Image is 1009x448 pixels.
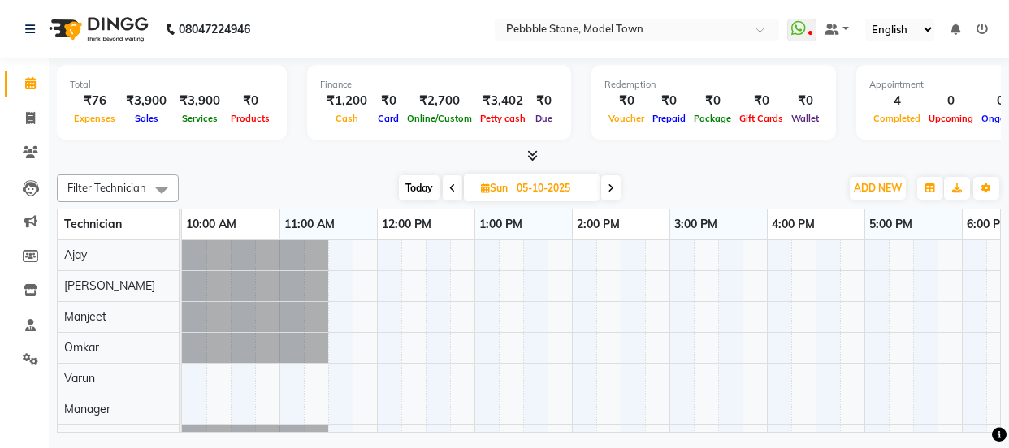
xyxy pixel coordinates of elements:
span: Upcoming [925,113,977,124]
img: logo [41,6,153,52]
span: Technician [64,217,122,231]
span: Package [690,113,735,124]
span: Sales [131,113,162,124]
span: Wallet [787,113,823,124]
div: ₹0 [227,92,274,110]
div: ₹2,700 [403,92,476,110]
span: Gift Cards [735,113,787,124]
span: Completed [869,113,925,124]
div: 4 [869,92,925,110]
div: ₹1,200 [320,92,374,110]
span: Online/Custom [403,113,476,124]
div: ₹0 [787,92,823,110]
span: Voucher [604,113,648,124]
span: ADD NEW [854,182,902,194]
span: Products [227,113,274,124]
span: Ajay [64,248,87,262]
span: Filter Technician [67,181,146,194]
div: ₹3,402 [476,92,530,110]
div: ₹0 [530,92,558,110]
div: Redemption [604,78,823,92]
b: 08047224946 [179,6,250,52]
a: 1:00 PM [475,213,526,236]
div: 0 [925,92,977,110]
span: Today [399,175,440,200]
div: Total [70,78,274,92]
span: Prepaid [648,113,690,124]
a: 5:00 PM [865,213,916,236]
div: ₹3,900 [119,92,173,110]
span: [PERSON_NAME] [64,278,155,293]
a: 12:00 PM [378,213,435,236]
span: Manager [64,402,110,416]
a: 4:00 PM [768,213,819,236]
div: ₹0 [690,92,735,110]
a: 2:00 PM [573,213,624,236]
div: ₹0 [604,92,648,110]
span: Services [178,113,222,124]
span: Expenses [70,113,119,124]
span: Omkar [64,340,99,355]
span: Cash [331,113,362,124]
a: 11:00 AM [280,213,339,236]
span: Sun [477,182,512,194]
div: ₹76 [70,92,119,110]
span: Petty cash [476,113,530,124]
span: Card [374,113,403,124]
div: ₹0 [374,92,403,110]
button: ADD NEW [850,177,906,200]
div: ₹0 [648,92,690,110]
a: 3:00 PM [670,213,721,236]
span: Manjeet [64,309,106,324]
div: Finance [320,78,558,92]
a: 10:00 AM [182,213,240,236]
div: ₹3,900 [173,92,227,110]
span: Due [531,113,556,124]
div: ₹0 [735,92,787,110]
input: 2025-10-05 [512,176,593,200]
span: Varun [64,371,95,386]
